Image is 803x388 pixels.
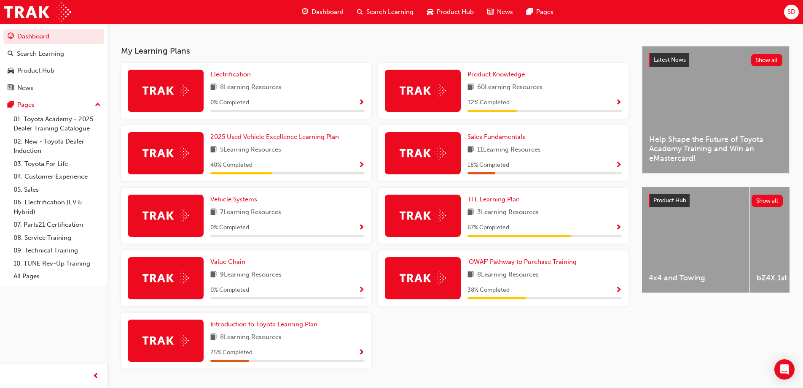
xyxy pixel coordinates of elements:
[615,222,622,233] button: Show Progress
[210,71,251,78] span: Electrification
[17,66,54,76] div: Product Hub
[615,160,622,171] button: Show Progress
[752,195,783,207] button: Show all
[615,99,622,107] span: Show Progress
[358,347,365,358] button: Show Progress
[210,145,217,155] span: book-icon
[787,7,795,17] span: SD
[467,71,525,78] span: Product Knowledge
[210,160,252,170] span: 40 % Completed
[358,285,365,296] button: Show Progress
[400,147,446,160] img: Trak
[17,100,35,110] div: Pages
[210,257,249,267] a: Value Chain
[358,287,365,294] span: Show Progress
[467,133,525,141] span: Sales Fundamentals
[467,70,528,79] a: Product Knowledge
[437,7,474,17] span: Product Hub
[3,27,104,97] button: DashboardSearch LearningProduct HubNews
[302,7,308,17] span: guage-icon
[615,285,622,296] button: Show Progress
[427,7,433,17] span: car-icon
[210,133,339,141] span: 2025 Used Vehicle Excellence Learning Plan
[487,7,494,17] span: news-icon
[366,7,414,17] span: Search Learning
[477,145,541,155] span: 11 Learning Resources
[350,3,420,21] a: search-iconSearch Learning
[649,273,743,283] span: 4x4 and Towing
[649,53,782,67] a: Latest NewsShow all
[312,7,344,17] span: Dashboard
[142,209,189,222] img: Trak
[220,207,281,218] span: 7 Learning Resources
[467,207,474,218] span: book-icon
[10,196,104,218] a: 06. Electrification (EV & Hybrid)
[10,270,104,283] a: All Pages
[17,49,64,59] div: Search Learning
[220,145,281,155] span: 5 Learning Resources
[774,359,795,380] div: Open Intercom Messenger
[477,270,539,280] span: 8 Learning Resources
[4,3,71,22] img: Trak
[358,222,365,233] button: Show Progress
[358,162,365,169] span: Show Progress
[467,160,509,170] span: 18 % Completed
[210,332,217,343] span: book-icon
[220,82,282,93] span: 8 Learning Resources
[210,195,257,203] span: Vehicle Systems
[210,320,321,329] a: Introduction to Toyota Learning Plan
[357,7,363,17] span: search-icon
[10,157,104,171] a: 03. Toyota For Life
[210,223,249,233] span: 0 % Completed
[526,7,533,17] span: pages-icon
[142,84,189,97] img: Trak
[220,332,282,343] span: 8 Learning Resources
[93,371,99,382] span: prev-icon
[642,46,790,174] a: Latest NewsShow allHelp Shape the Future of Toyota Academy Training and Win an eMastercard!
[649,135,782,163] span: Help Shape the Future of Toyota Academy Training and Win an eMastercard!
[400,84,446,97] img: Trak
[420,3,481,21] a: car-iconProduct Hub
[520,3,560,21] a: pages-iconPages
[295,3,350,21] a: guage-iconDashboard
[210,132,342,142] a: 2025 Used Vehicle Excellence Learning Plan
[8,33,14,41] span: guage-icon
[3,97,104,113] button: Pages
[642,187,749,293] a: 4x4 and Towing
[751,54,783,66] button: Show all
[467,257,580,267] a: 'OWAF' Pathway to Purchase Training
[210,195,261,204] a: Vehicle Systems
[10,257,104,270] a: 10. TUNE Rev-Up Training
[10,113,104,135] a: 01. Toyota Academy - 2025 Dealer Training Catalogue
[467,132,529,142] a: Sales Fundamentals
[400,209,446,222] img: Trak
[615,98,622,108] button: Show Progress
[467,195,523,204] a: TFL Learning Plan
[358,99,365,107] span: Show Progress
[497,7,513,17] span: News
[654,56,686,63] span: Latest News
[8,101,14,109] span: pages-icon
[10,170,104,183] a: 04. Customer Experience
[649,194,783,207] a: Product HubShow all
[210,320,317,328] span: Introduction to Toyota Learning Plan
[477,82,542,93] span: 60 Learning Resources
[3,29,104,44] a: Dashboard
[400,271,446,285] img: Trak
[615,287,622,294] span: Show Progress
[3,46,104,62] a: Search Learning
[467,258,577,266] span: 'OWAF' Pathway to Purchase Training
[358,224,365,232] span: Show Progress
[358,98,365,108] button: Show Progress
[210,348,252,358] span: 25 % Completed
[121,46,628,56] h3: My Learning Plans
[467,285,510,295] span: 38 % Completed
[142,271,189,285] img: Trak
[10,231,104,244] a: 08. Service Training
[95,100,101,111] span: up-icon
[3,63,104,79] a: Product Hub
[10,244,104,257] a: 09. Technical Training
[142,334,189,347] img: Trak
